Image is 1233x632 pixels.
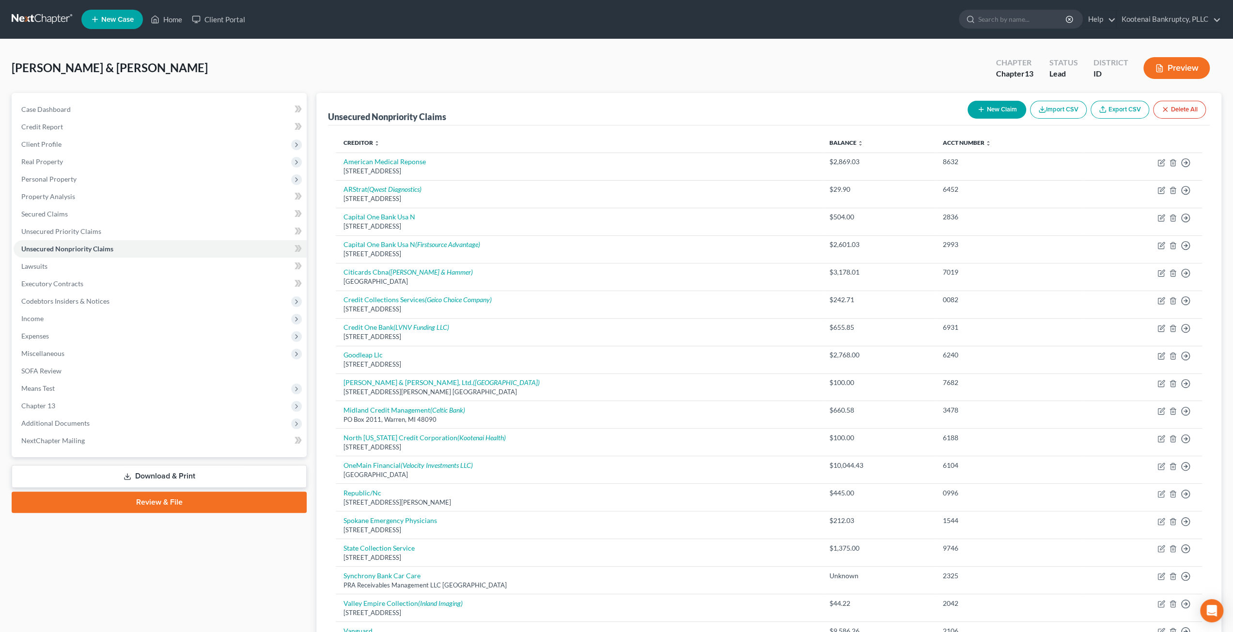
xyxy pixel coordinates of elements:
a: Balance unfold_more [829,139,863,146]
span: Personal Property [21,175,77,183]
a: Export CSV [1091,101,1149,119]
span: Income [21,314,44,323]
span: Property Analysis [21,192,75,200]
a: Valley Empire Collection(Inland Imaging) [343,599,463,607]
i: (Firstsource Advantage) [415,240,480,248]
div: $242.71 [829,295,927,305]
a: Kootenai Bankruptcy, PLLC [1117,11,1221,28]
a: Help [1083,11,1116,28]
div: 0996 [943,488,1074,498]
div: Unsecured Nonpriority Claims [328,111,446,123]
span: Miscellaneous [21,349,64,357]
div: 6452 [943,185,1074,194]
div: PRA Receivables Management LLC [GEOGRAPHIC_DATA] [343,581,814,590]
div: $445.00 [829,488,927,498]
div: 7019 [943,267,1074,277]
a: Executory Contracts [14,275,307,293]
div: [STREET_ADDRESS] [343,305,814,314]
i: (Qwest Diagnostics) [367,185,421,193]
a: OneMain Financial(Velocity Investments LLC) [343,461,473,469]
div: 6104 [943,461,1074,470]
i: (Celtic Bank) [430,406,465,414]
a: [PERSON_NAME] & [PERSON_NAME], Ltd.([GEOGRAPHIC_DATA]) [343,378,540,386]
div: 7682 [943,378,1074,387]
a: Client Portal [187,11,250,28]
a: Review & File [12,492,307,513]
div: $10,044.43 [829,461,927,470]
div: $29.90 [829,185,927,194]
a: Midland Credit Management(Celtic Bank) [343,406,465,414]
span: Real Property [21,157,63,166]
span: NextChapter Mailing [21,436,85,445]
a: Citicards Cbna([PERSON_NAME] & Hammer) [343,268,473,276]
i: (Velocity Investments LLC) [401,461,473,469]
div: Status [1049,57,1077,68]
i: unfold_more [985,140,991,146]
span: Credit Report [21,123,63,131]
button: Preview [1143,57,1210,79]
a: Unsecured Nonpriority Claims [14,240,307,258]
a: North [US_STATE] Credit Corporation(Kootenai Health) [343,433,506,442]
a: Acct Number unfold_more [943,139,991,146]
div: PO Box 2011, Warren, MI 48090 [343,415,814,424]
a: NextChapter Mailing [14,432,307,449]
i: unfold_more [374,140,380,146]
div: $655.85 [829,323,927,332]
a: Lawsuits [14,258,307,275]
div: [STREET_ADDRESS] [343,443,814,452]
span: Unsecured Nonpriority Claims [21,245,113,253]
a: Credit Report [14,118,307,136]
div: [STREET_ADDRESS] [343,525,814,535]
div: $2,601.03 [829,240,927,249]
button: Import CSV [1030,101,1087,119]
span: Chapter 13 [21,401,55,410]
div: 6188 [943,433,1074,443]
i: (Kootenai Health) [457,433,506,442]
a: SOFA Review [14,362,307,380]
div: $212.03 [829,516,927,525]
span: Additional Documents [21,419,90,427]
a: Download & Print [12,465,307,488]
i: ([PERSON_NAME] & Hammer) [389,268,473,276]
span: 13 [1025,69,1033,78]
div: Chapter [996,57,1033,68]
i: (Geico Choice Company) [425,295,492,304]
button: Delete All [1153,101,1206,119]
div: $100.00 [829,433,927,443]
div: [STREET_ADDRESS] [343,608,814,617]
div: 9746 [943,543,1074,553]
i: ([GEOGRAPHIC_DATA]) [473,378,540,386]
span: New Case [101,16,134,23]
a: Credit Collections Services(Geico Choice Company) [343,295,492,304]
div: $1,375.00 [829,543,927,553]
div: [STREET_ADDRESS] [343,553,814,562]
span: Means Test [21,384,55,392]
div: [STREET_ADDRESS] [343,222,814,231]
div: [STREET_ADDRESS] [343,332,814,341]
span: Case Dashboard [21,105,71,113]
span: Lawsuits [21,262,47,270]
div: [STREET_ADDRESS] [343,249,814,259]
a: Secured Claims [14,205,307,223]
div: [STREET_ADDRESS][PERSON_NAME] [343,498,814,507]
div: [STREET_ADDRESS] [343,360,814,369]
a: Home [146,11,187,28]
a: Spokane Emergency Physicians [343,516,437,524]
span: Secured Claims [21,210,68,218]
div: 2993 [943,240,1074,249]
div: 2325 [943,571,1074,581]
i: (Inland Imaging) [418,599,463,607]
a: Property Analysis [14,188,307,205]
span: Codebtors Insiders & Notices [21,297,109,305]
a: Case Dashboard [14,101,307,118]
a: Capital One Bank Usa N(Firstsource Advantage) [343,240,480,248]
div: 2836 [943,212,1074,222]
div: 6240 [943,350,1074,360]
div: 3478 [943,405,1074,415]
div: $3,178.01 [829,267,927,277]
div: $660.58 [829,405,927,415]
div: [STREET_ADDRESS] [343,167,814,176]
div: Open Intercom Messenger [1200,599,1223,622]
span: [PERSON_NAME] & [PERSON_NAME] [12,61,208,75]
div: 2042 [943,599,1074,608]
